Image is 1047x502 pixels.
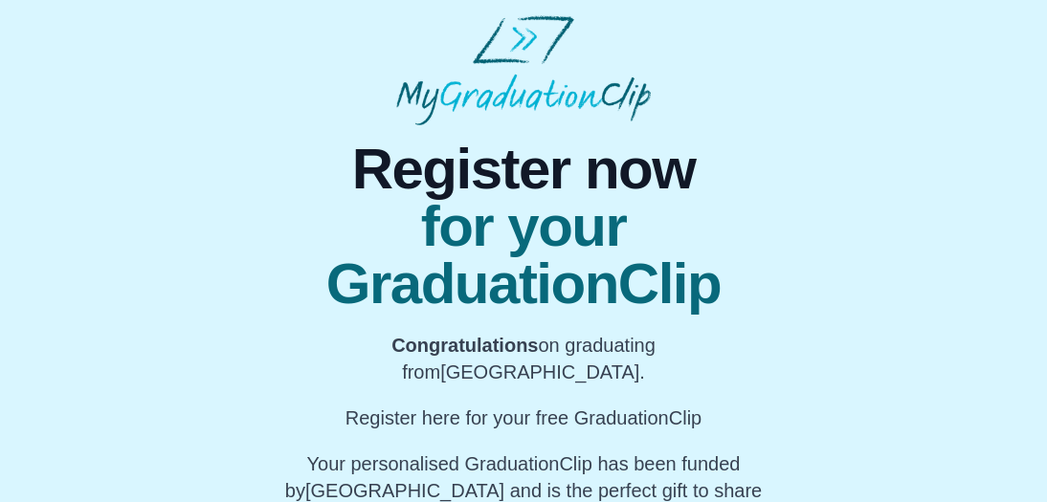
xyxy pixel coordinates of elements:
[285,141,763,198] span: Register now
[285,404,763,431] p: Register here for your free GraduationClip
[285,198,763,313] span: for your GraduationClip
[285,332,763,385] p: on graduating from [GEOGRAPHIC_DATA].
[396,15,651,125] img: MyGraduationClip
[391,335,538,356] b: Congratulations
